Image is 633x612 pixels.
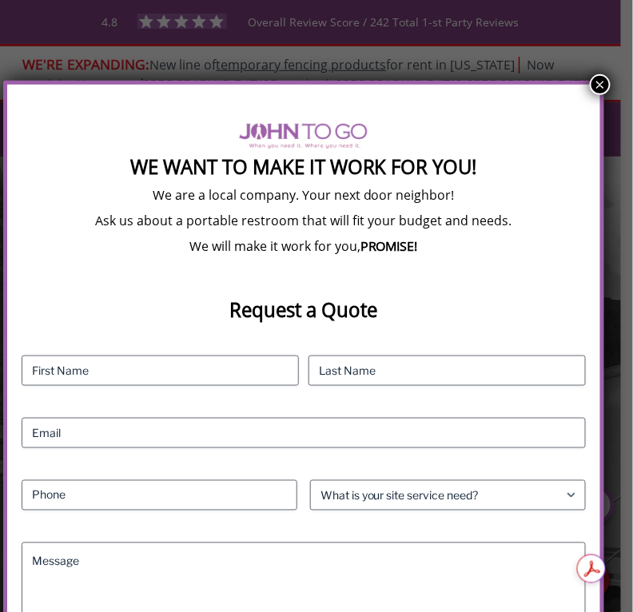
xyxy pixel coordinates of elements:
[239,123,368,149] img: logo of viptogo
[22,212,586,229] p: Ask us about a portable restroom that will fit your budget and needs.
[22,237,586,255] p: We will make it work for you,
[229,296,377,323] strong: Request a Quote
[590,74,611,95] button: Close
[309,356,586,386] input: Last Name
[22,418,586,448] input: Email
[360,237,418,255] b: PROMISE!
[22,186,586,204] p: We are a local company. Your next door neighbor!
[130,153,477,180] strong: We Want To Make It Work For You!
[22,480,297,511] input: Phone
[22,356,299,386] input: First Name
